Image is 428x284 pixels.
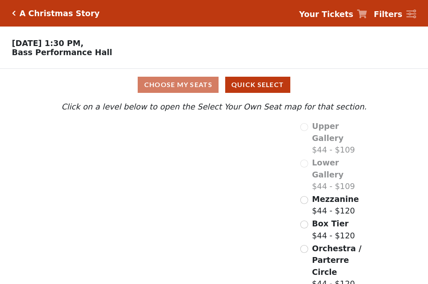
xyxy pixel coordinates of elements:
p: Click on a level below to open the Select Your Own Seat map for that section. [59,101,369,113]
span: Orchestra / Parterre Circle [312,244,361,277]
span: Box Tier [312,219,348,228]
button: Quick Select [225,77,290,93]
a: Click here to go back to filters [12,10,16,16]
strong: Filters [374,10,402,19]
a: Filters [374,8,416,20]
path: Lower Gallery - Seats Available: 0 [107,143,207,175]
span: Lower Gallery [312,158,343,179]
label: $44 - $120 [312,193,359,217]
label: $44 - $109 [312,120,369,156]
span: Upper Gallery [312,121,343,143]
label: $44 - $120 [312,218,355,241]
path: Upper Gallery - Seats Available: 0 [100,124,195,147]
strong: Your Tickets [299,10,353,19]
span: Mezzanine [312,194,359,204]
h5: A Christmas Story [19,9,100,18]
path: Orchestra / Parterre Circle - Seats Available: 161 [152,203,248,261]
label: $44 - $109 [312,157,369,192]
a: Your Tickets [299,8,367,20]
